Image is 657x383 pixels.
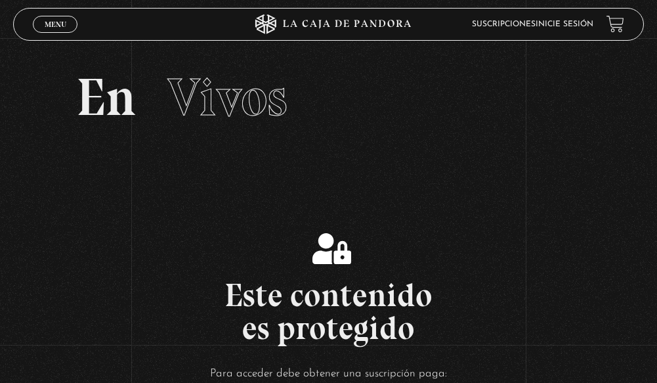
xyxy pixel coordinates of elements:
[45,20,66,28] span: Menu
[40,31,71,40] span: Cerrar
[76,71,581,124] h2: En
[606,15,624,33] a: View your shopping cart
[536,20,593,28] a: Inicie sesión
[167,66,287,129] span: Vivos
[472,20,536,28] a: Suscripciones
